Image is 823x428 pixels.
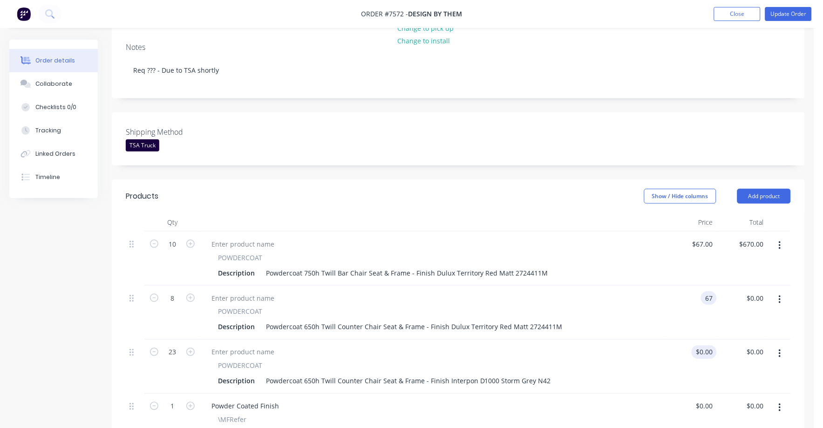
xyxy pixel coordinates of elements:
button: Show / Hide columns [644,189,716,204]
div: Checklists 0/0 [35,103,76,111]
div: Qty [144,213,200,232]
button: Change to install [393,35,455,47]
div: Tracking [35,126,61,135]
span: Design By Them [408,10,462,19]
div: Linked Orders [35,150,75,158]
div: Description [214,374,258,388]
div: Collaborate [35,80,72,88]
div: Products [126,191,158,202]
div: Description [214,266,258,280]
div: Powdercoat 650h Twill Counter Chair Seat & Frame - Finish Dulux Territory Red Matt 2724411M [262,320,566,334]
button: Add product [737,189,791,204]
span: POWDERCOAT [218,307,262,317]
div: Description [214,320,258,334]
div: Powdercoat 750h Twill Bar Chair Seat & Frame - Finish Dulux Territory Red Matt 2724411M [262,266,552,280]
button: Collaborate [9,72,98,96]
div: Req ??? - Due to TSA shortly [126,56,791,84]
label: Shipping Method [126,126,242,138]
span: POWDERCOAT [218,253,262,262]
div: Powder Coated Finish [204,400,286,413]
div: TSA Truck [126,139,159,152]
div: Timeline [35,173,60,181]
button: Timeline [9,166,98,189]
span: Order #7572 - [361,10,408,19]
button: Update Order [765,7,812,21]
button: Checklists 0/0 [9,96,98,119]
div: Notes [126,43,791,52]
div: Order details [35,56,75,65]
button: Tracking [9,119,98,142]
button: Linked Orders [9,142,98,166]
div: Powdercoat 650h Twill Counter Chair Seat & Frame - Finish Interpon D1000 Storm Grey N42 [262,374,555,388]
button: Close [714,7,761,21]
img: Factory [17,7,31,21]
div: Total [717,213,768,232]
span: \MFRefer [218,415,246,425]
button: Change to pick up [393,21,459,34]
button: Order details [9,49,98,72]
span: POWDERCOAT [218,361,262,371]
div: Price [666,213,717,232]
